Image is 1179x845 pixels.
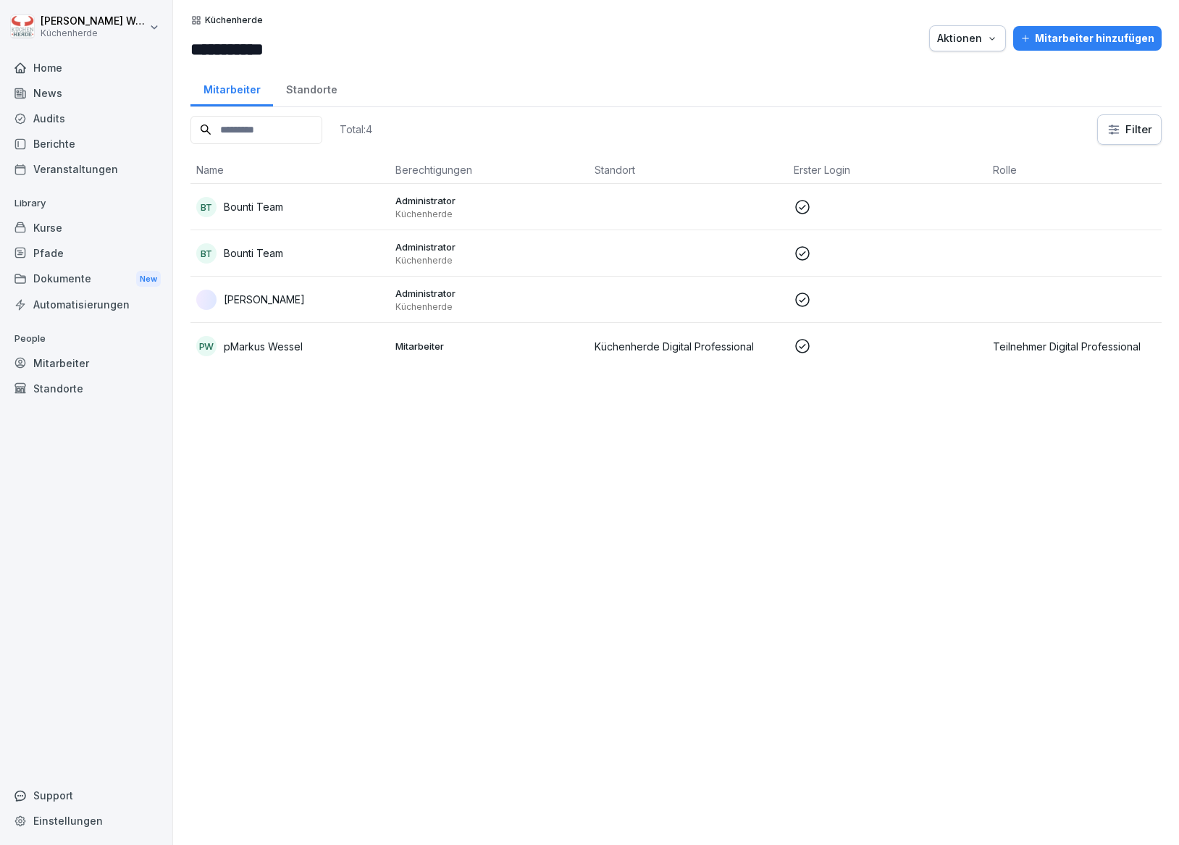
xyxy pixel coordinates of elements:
div: Dokumente [7,266,165,293]
th: Berechtigungen [390,156,589,184]
p: Küchenherde [395,209,583,220]
p: Küchenherde [41,28,146,38]
button: Aktionen [929,25,1006,51]
p: Administrator [395,287,583,300]
p: Administrator [395,240,583,253]
div: pW [196,336,217,356]
a: Berichte [7,131,165,156]
p: Mitarbeiter [395,340,583,353]
p: Administrator [395,194,583,207]
a: DokumenteNew [7,266,165,293]
a: Pfade [7,240,165,266]
div: Filter [1107,122,1152,137]
button: Filter [1098,115,1161,144]
p: People [7,327,165,350]
th: Standort [589,156,788,184]
a: Automatisierungen [7,292,165,317]
div: New [136,271,161,287]
a: Mitarbeiter [190,70,273,106]
img: blkuibim9ggwy8x0ihyxhg17.png [196,290,217,310]
div: BT [196,243,217,264]
p: Küchenherde Digital Professional [595,339,782,354]
a: Standorte [273,70,350,106]
p: Küchenherde [395,255,583,266]
a: Audits [7,106,165,131]
p: Küchenherde [205,15,263,25]
a: Home [7,55,165,80]
p: Library [7,192,165,215]
p: Küchenherde [395,301,583,313]
a: News [7,80,165,106]
th: Name [190,156,390,184]
a: Kurse [7,215,165,240]
p: Bounti Team [224,245,283,261]
a: Mitarbeiter [7,350,165,376]
p: Bounti Team [224,199,283,214]
a: Einstellungen [7,808,165,833]
div: Aktionen [937,30,998,46]
th: Erster Login [788,156,987,184]
p: [PERSON_NAME] [224,292,305,307]
p: pMarkus Wessel [224,339,303,354]
div: Support [7,783,165,808]
p: Total: 4 [340,122,372,136]
a: Veranstaltungen [7,156,165,182]
div: Mitarbeiter hinzufügen [1020,30,1154,46]
a: Standorte [7,376,165,401]
div: BT [196,197,217,217]
button: Mitarbeiter hinzufügen [1013,26,1162,51]
p: [PERSON_NAME] Wessel [41,15,146,28]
